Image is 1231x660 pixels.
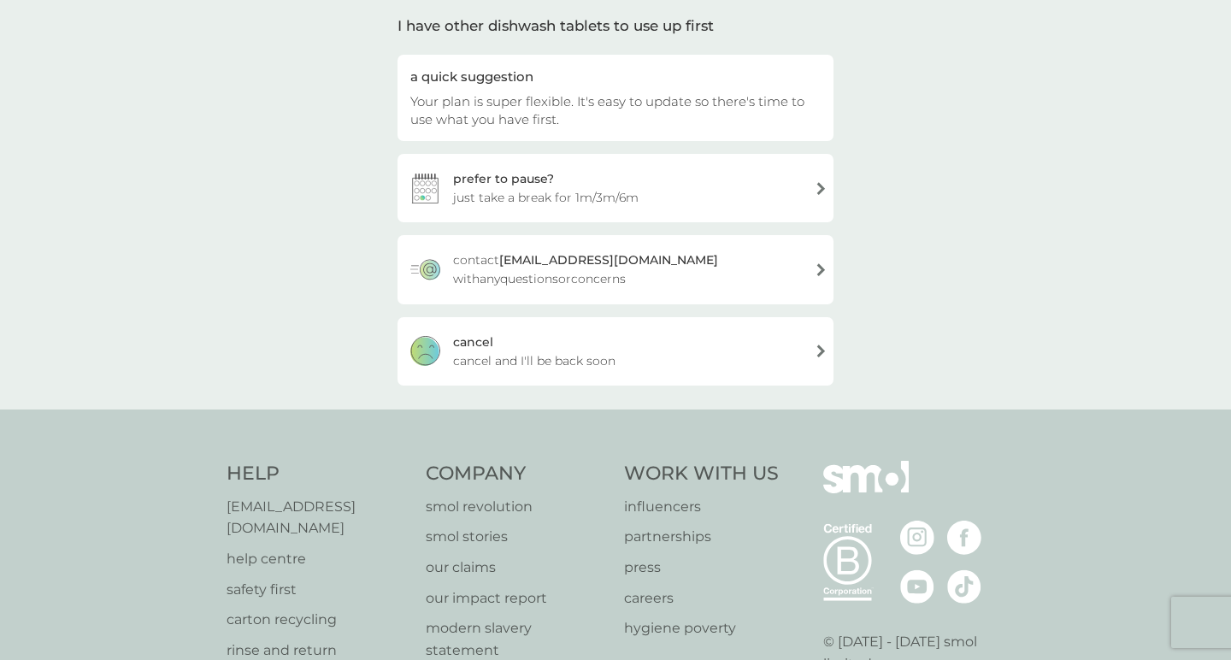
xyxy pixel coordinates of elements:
a: smol revolution [426,496,608,518]
a: press [624,557,779,579]
span: Your plan is super flexible. It's easy to update so there's time to use what you have first. [410,93,804,127]
div: a quick suggestion [410,68,821,85]
div: cancel [453,333,493,351]
div: I have other dishwash tablets to use up first [398,15,833,38]
img: visit the smol Tiktok page [947,569,981,604]
a: carton recycling [227,609,409,631]
a: smol stories [426,526,608,548]
img: visit the smol Instagram page [900,521,934,555]
a: partnerships [624,526,779,548]
img: smol [823,461,909,519]
span: just take a break for 1m/3m/6m [453,188,639,207]
a: careers [624,587,779,610]
a: safety first [227,579,409,601]
div: prefer to pause? [453,169,554,188]
a: help centre [227,548,409,570]
a: influencers [624,496,779,518]
img: visit the smol Youtube page [900,569,934,604]
span: cancel and I'll be back soon [453,351,615,370]
strong: [EMAIL_ADDRESS][DOMAIN_NAME] [499,252,718,268]
a: hygiene poverty [624,617,779,639]
h4: Help [227,461,409,487]
span: contact with any questions or concerns [453,250,801,288]
h4: Work With Us [624,461,779,487]
h4: Company [426,461,608,487]
img: visit the smol Facebook page [947,521,981,555]
a: contact[EMAIL_ADDRESS][DOMAIN_NAME] withanyquestionsorconcerns [398,235,833,303]
a: our impact report [426,587,608,610]
a: our claims [426,557,608,579]
a: [EMAIL_ADDRESS][DOMAIN_NAME] [227,496,409,539]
